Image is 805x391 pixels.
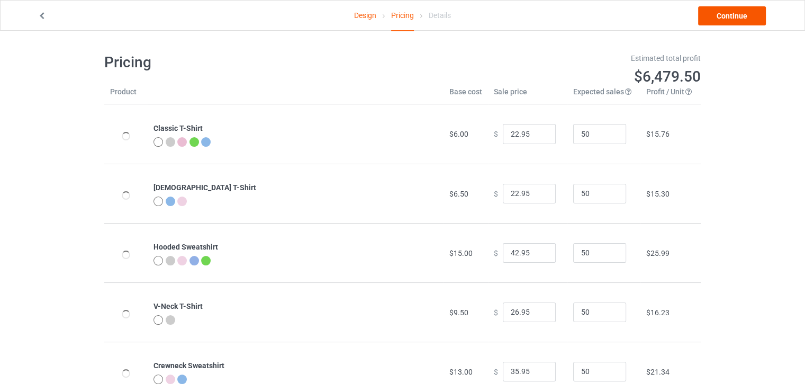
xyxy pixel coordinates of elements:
[153,124,203,132] b: Classic T-Shirt
[410,53,701,64] div: Estimated total profit
[494,248,498,257] span: $
[494,367,498,376] span: $
[153,361,224,370] b: Crewneck Sweatshirt
[429,1,451,30] div: Details
[488,86,567,104] th: Sale price
[449,130,468,138] span: $6.00
[354,1,376,30] a: Design
[104,53,395,72] h1: Pricing
[153,243,218,251] b: Hooded Sweatshirt
[640,86,701,104] th: Profit / Unit
[449,190,468,198] span: $6.50
[646,308,670,317] span: $16.23
[494,189,498,198] span: $
[634,68,701,85] span: $6,479.50
[646,190,670,198] span: $15.30
[391,1,414,31] div: Pricing
[646,249,670,257] span: $25.99
[646,130,670,138] span: $15.76
[494,308,498,316] span: $
[698,6,766,25] a: Continue
[444,86,488,104] th: Base cost
[449,368,473,376] span: $13.00
[104,86,148,104] th: Product
[153,302,203,310] b: V-Neck T-Shirt
[494,130,498,138] span: $
[449,308,468,317] span: $9.50
[449,249,473,257] span: $15.00
[153,183,256,192] b: [DEMOGRAPHIC_DATA] T-Shirt
[567,86,640,104] th: Expected sales
[646,368,670,376] span: $21.34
